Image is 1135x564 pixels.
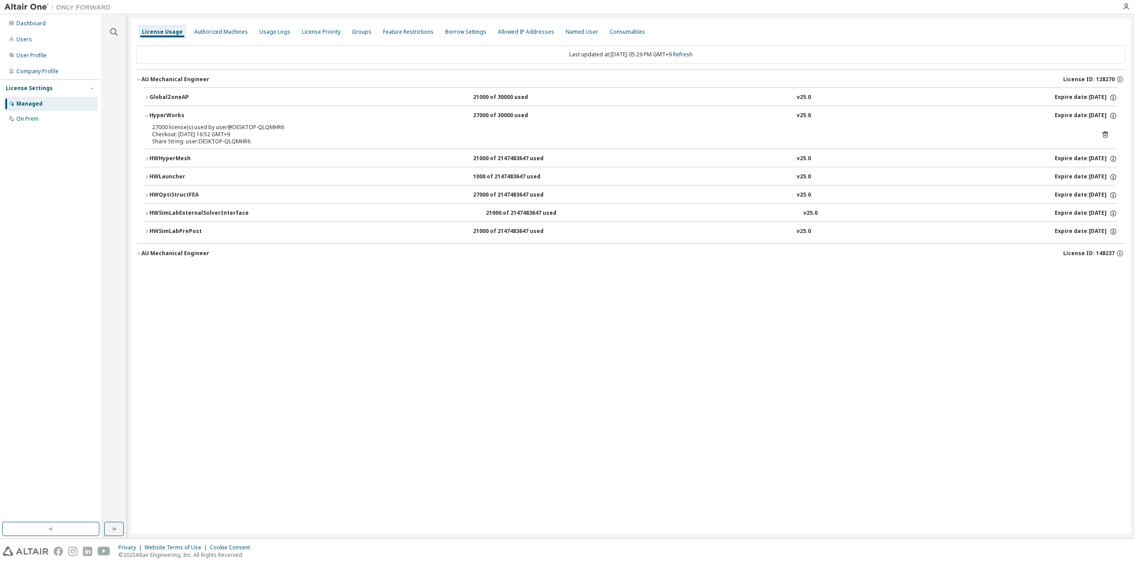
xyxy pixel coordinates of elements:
div: 1000 of 2147483647 used [473,173,553,181]
div: Borrow Settings [445,28,486,35]
div: HWHyperMesh [149,155,229,163]
div: Users [16,36,32,43]
button: HWLauncher1000 of 2147483647 usedv25.0Expire date:[DATE] [144,167,1117,187]
div: Company Profile [16,68,59,75]
img: instagram.svg [68,547,78,556]
div: v25.0 [797,173,811,181]
div: HWOptiStructFEA [149,191,229,199]
button: AU Mechanical EngineerLicense ID: 148237 [136,244,1125,263]
div: HyperWorks [149,112,229,120]
div: Dashboard [16,20,46,27]
div: Consumables [610,28,645,35]
p: © 2025 Altair Engineering, Inc. All Rights Reserved. [118,551,255,559]
div: 27000 of 2147483647 used [473,191,553,199]
button: AU Mechanical EngineerLicense ID: 128270 [136,70,1125,89]
div: Feature Restrictions [383,28,434,35]
div: Expire date: [DATE] [1055,94,1117,102]
div: v25.0 [803,209,818,217]
button: HWSimLabExternalSolverInterface21000 of 2147483647 usedv25.0Expire date:[DATE] [144,204,1117,223]
div: License Settings [6,85,53,92]
div: Expire date: [DATE] [1055,155,1117,163]
button: HWSimLabPrePost21000 of 2147483647 usedv25.0Expire date:[DATE] [144,222,1117,241]
div: 21000 of 2147483647 used [473,228,553,236]
div: Last updated at: [DATE] 05:29 PM GMT+9 [136,45,1125,64]
button: HWHyperMesh21000 of 2147483647 usedv25.0Expire date:[DATE] [144,149,1117,169]
div: Checkout: [DATE] 16:52 GMT+9 [152,131,1088,138]
div: Expire date: [DATE] [1055,209,1117,217]
div: License Priority [302,28,340,35]
div: HWSimLabExternalSolverInterface [149,209,249,217]
div: 27000 license(s) used by user@DESKTOP-QLQMHR6 [152,124,1088,131]
div: Allowed IP Addresses [498,28,554,35]
img: altair_logo.svg [3,547,48,556]
img: Altair One [4,3,115,12]
div: Cookie Consent [210,544,255,551]
div: v25.0 [797,191,811,199]
div: 27000 of 30000 used [473,112,553,120]
div: User Profile [16,52,47,59]
div: Managed [16,100,43,107]
div: Expire date: [DATE] [1055,112,1117,120]
div: AU Mechanical Engineer [141,250,209,257]
div: Expire date: [DATE] [1055,191,1117,199]
div: v25.0 [797,112,811,120]
div: Privacy [118,544,145,551]
div: AU Mechanical Engineer [141,76,209,83]
div: v25.0 [797,228,811,236]
div: Expire date: [DATE] [1055,228,1117,236]
div: Share String: user:DESKTOP-QLQMHR6 [152,138,1088,145]
div: 21000 of 30000 used [473,94,553,102]
div: v25.0 [797,94,811,102]
div: Groups [352,28,372,35]
a: Refresh [673,51,693,58]
div: Usage Logs [259,28,290,35]
img: youtube.svg [98,547,110,556]
div: Named User [566,28,598,35]
span: License ID: 148237 [1063,250,1115,257]
div: Expire date: [DATE] [1055,173,1117,181]
div: Authorized Machines [194,28,248,35]
div: v25.0 [797,155,811,163]
div: HWSimLabPrePost [149,228,229,236]
img: facebook.svg [54,547,63,556]
div: 21000 of 2147483647 used [486,209,566,217]
div: HWLauncher [149,173,229,181]
div: 21000 of 2147483647 used [473,155,553,163]
span: License ID: 128270 [1063,76,1115,83]
img: linkedin.svg [83,547,92,556]
div: License Usage [142,28,183,35]
div: Website Terms of Use [145,544,210,551]
div: GlobalZoneAP [149,94,229,102]
button: GlobalZoneAP21000 of 30000 usedv25.0Expire date:[DATE] [144,88,1117,107]
button: HWOptiStructFEA27000 of 2147483647 usedv25.0Expire date:[DATE] [144,185,1117,205]
button: HyperWorks27000 of 30000 usedv25.0Expire date:[DATE] [144,106,1117,126]
div: On Prem [16,115,39,122]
